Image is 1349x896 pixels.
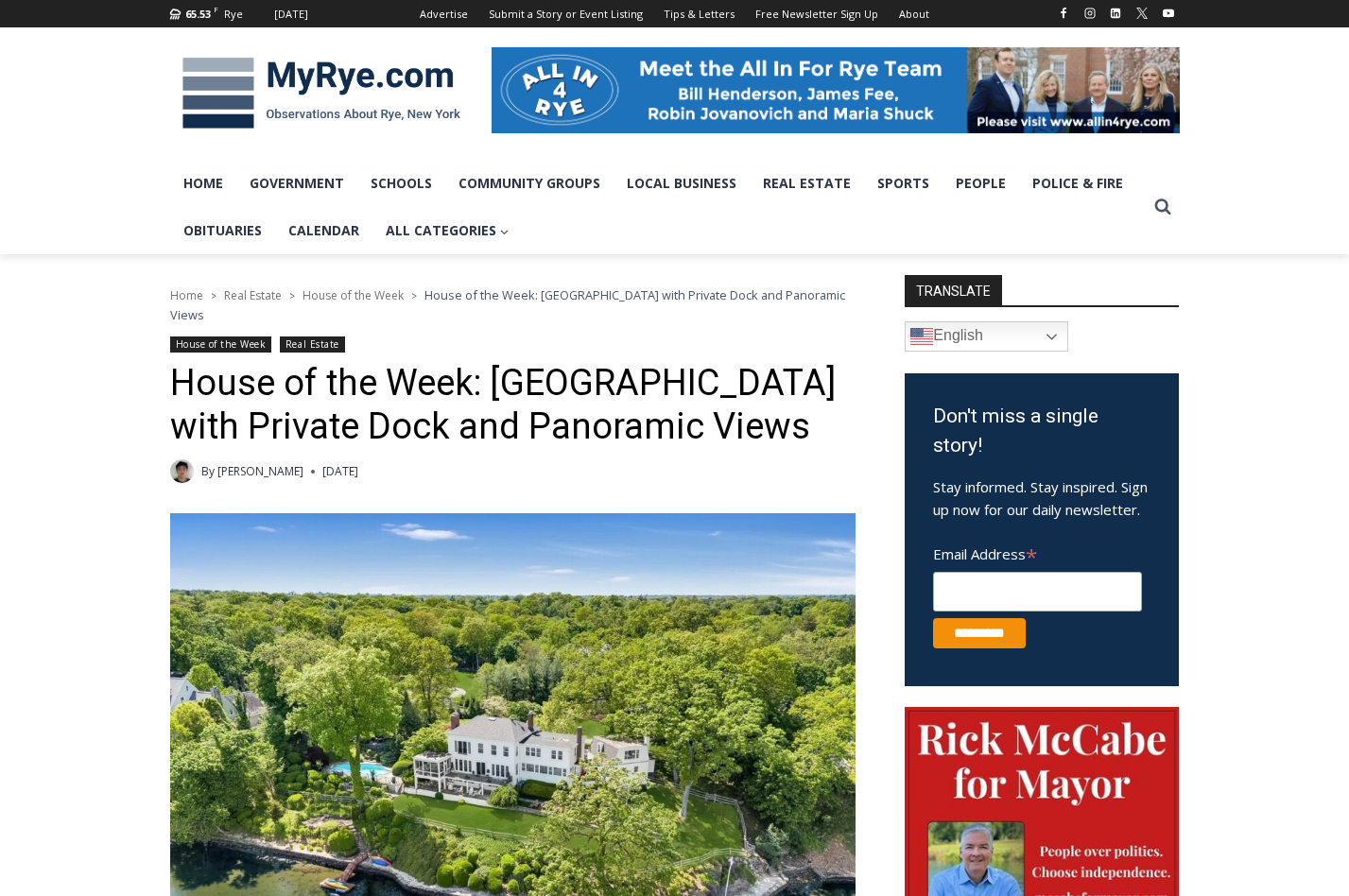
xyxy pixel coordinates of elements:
[614,160,750,207] a: Local Business
[1131,2,1153,25] a: X
[372,207,523,254] a: All Categories
[170,44,473,143] img: MyRye.com
[217,463,303,479] a: [PERSON_NAME]
[1104,2,1127,25] a: Linkedin
[170,459,194,483] a: Author image
[201,462,215,480] span: By
[943,160,1019,207] a: People
[185,7,211,21] span: 65.53
[910,325,933,348] img: en
[170,362,856,448] h1: House of the Week: [GEOGRAPHIC_DATA] with Private Dock and Panoramic Views
[214,4,218,14] span: F
[211,289,216,302] span: >
[322,462,358,480] time: [DATE]
[933,402,1150,461] h3: Don't miss a single story!
[386,220,510,241] span: All Categories
[170,285,856,324] nav: Breadcrumbs
[445,160,614,207] a: Community Groups
[170,160,236,207] a: Home
[275,207,372,254] a: Calendar
[224,287,282,303] a: Real Estate
[864,160,943,207] a: Sports
[170,459,194,483] img: Patel, Devan - bio cropped 200x200
[933,475,1150,521] p: Stay informed. Stay inspired. Sign up now for our daily newsletter.
[357,160,445,207] a: Schools
[492,47,1180,132] img: All in for Rye
[933,535,1142,569] label: Email Address
[905,275,1002,305] strong: TRANSLATE
[170,287,203,303] a: Home
[236,160,357,207] a: Government
[170,207,275,254] a: Obituaries
[280,336,345,353] a: Real Estate
[1079,2,1101,25] a: Instagram
[750,160,864,207] a: Real Estate
[274,6,308,23] div: [DATE]
[1019,160,1136,207] a: Police & Fire
[170,286,845,322] span: House of the Week: [GEOGRAPHIC_DATA] with Private Dock and Panoramic Views
[1157,2,1180,25] a: YouTube
[224,6,243,23] div: Rye
[303,287,404,303] a: House of the Week
[411,289,417,302] span: >
[170,160,1146,255] nav: Primary Navigation
[170,336,272,353] a: House of the Week
[905,321,1068,352] a: English
[289,289,295,302] span: >
[1052,2,1075,25] a: Facebook
[1146,190,1180,224] button: View Search Form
